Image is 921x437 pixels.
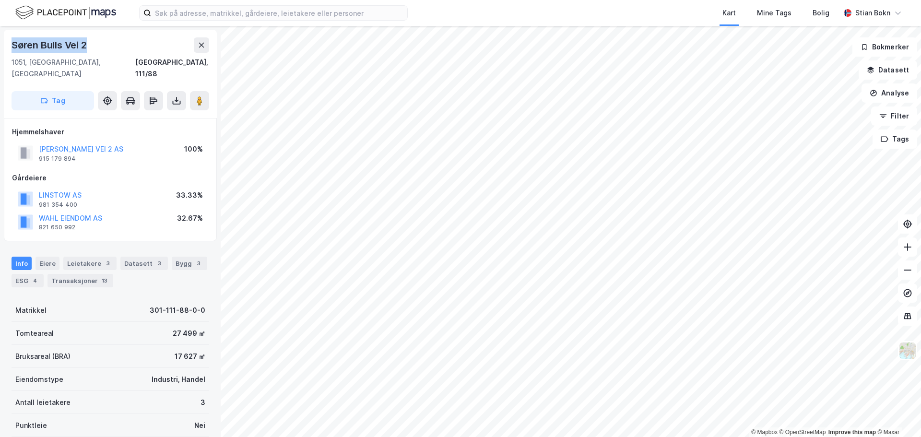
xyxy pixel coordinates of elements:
[15,351,71,362] div: Bruksareal (BRA)
[15,420,47,431] div: Punktleie
[39,155,76,163] div: 915 179 894
[154,259,164,268] div: 3
[194,420,205,431] div: Nei
[12,126,209,138] div: Hjemmelshaver
[35,257,59,270] div: Eiere
[47,274,113,287] div: Transaksjoner
[194,259,203,268] div: 3
[176,189,203,201] div: 33.33%
[813,7,829,19] div: Bolig
[852,37,917,57] button: Bokmerker
[873,130,917,149] button: Tags
[63,257,117,270] div: Leietakere
[151,6,407,20] input: Søk på adresse, matrikkel, gårdeiere, leietakere eller personer
[15,4,116,21] img: logo.f888ab2527a4732fd821a326f86c7f29.svg
[779,429,826,436] a: OpenStreetMap
[172,257,207,270] div: Bygg
[30,276,40,285] div: 4
[152,374,205,385] div: Industri, Handel
[103,259,113,268] div: 3
[828,429,876,436] a: Improve this map
[12,91,94,110] button: Tag
[12,37,89,53] div: Søren Bulls Vei 2
[751,429,778,436] a: Mapbox
[757,7,791,19] div: Mine Tags
[39,201,77,209] div: 981 354 400
[12,57,135,80] div: 1051, [GEOGRAPHIC_DATA], [GEOGRAPHIC_DATA]
[871,106,917,126] button: Filter
[873,391,921,437] div: Kontrollprogram for chat
[177,213,203,224] div: 32.67%
[39,224,75,231] div: 821 650 992
[15,374,63,385] div: Eiendomstype
[859,60,917,80] button: Datasett
[15,397,71,408] div: Antall leietakere
[873,391,921,437] iframe: Chat Widget
[722,7,736,19] div: Kart
[120,257,168,270] div: Datasett
[898,342,917,360] img: Z
[15,328,54,339] div: Tomteareal
[12,274,44,287] div: ESG
[855,7,890,19] div: Stian Bokn
[150,305,205,316] div: 301-111-88-0-0
[100,276,109,285] div: 13
[12,257,32,270] div: Info
[135,57,209,80] div: [GEOGRAPHIC_DATA], 111/88
[12,172,209,184] div: Gårdeiere
[175,351,205,362] div: 17 627 ㎡
[201,397,205,408] div: 3
[862,83,917,103] button: Analyse
[184,143,203,155] div: 100%
[15,305,47,316] div: Matrikkel
[173,328,205,339] div: 27 499 ㎡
